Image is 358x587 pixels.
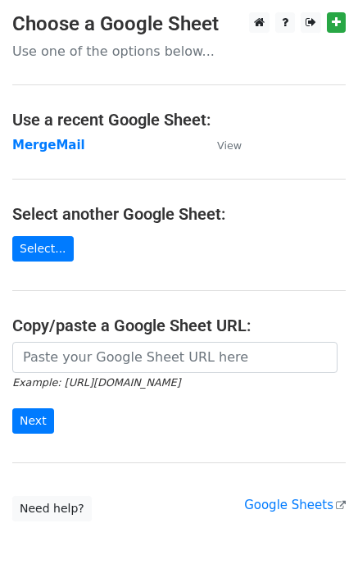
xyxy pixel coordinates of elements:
input: Paste your Google Sheet URL here [12,342,338,373]
small: Example: [URL][DOMAIN_NAME] [12,376,180,389]
a: MergeMail [12,138,85,152]
h4: Select another Google Sheet: [12,204,346,224]
input: Next [12,408,54,434]
h4: Copy/paste a Google Sheet URL: [12,316,346,335]
h3: Choose a Google Sheet [12,12,346,36]
h4: Use a recent Google Sheet: [12,110,346,130]
a: Select... [12,236,74,262]
a: Google Sheets [244,498,346,512]
a: View [201,138,242,152]
a: Need help? [12,496,92,521]
p: Use one of the options below... [12,43,346,60]
small: View [217,139,242,152]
